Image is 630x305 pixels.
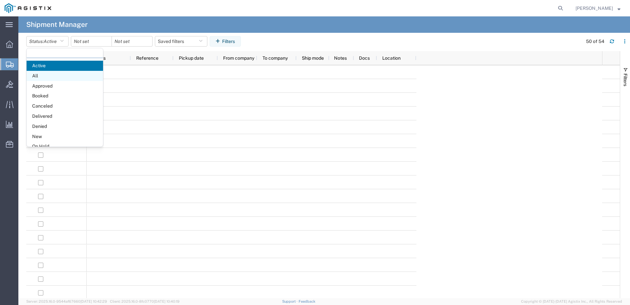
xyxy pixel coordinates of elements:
[154,299,179,303] span: [DATE] 10:40:19
[576,5,613,12] span: Stuart Packer
[5,3,51,13] img: logo
[44,39,57,44] span: Active
[302,55,324,61] span: Ship mode
[382,55,401,61] span: Location
[359,55,370,61] span: Docs
[521,299,622,304] span: Copyright © [DATE]-[DATE] Agistix Inc., All Rights Reserved
[27,121,103,132] span: Denied
[27,91,103,101] span: Booked
[110,299,179,303] span: Client: 2025.16.0-8fc0770
[299,299,315,303] a: Feedback
[27,101,103,111] span: Canceled
[210,36,241,47] button: Filters
[26,36,69,47] button: Status:Active
[136,55,158,61] span: Reference
[27,132,103,142] span: New
[27,81,103,91] span: Approved
[586,38,604,45] div: 50 of 54
[26,299,107,303] span: Server: 2025.16.0-9544af67660
[623,73,628,86] span: Filters
[26,16,88,33] h4: Shipment Manager
[223,55,254,61] span: From company
[262,55,288,61] span: To company
[27,141,103,152] span: On Hold
[112,36,152,46] input: Not set
[27,71,103,81] span: All
[334,55,347,61] span: Notes
[282,299,299,303] a: Support
[155,36,207,47] button: Saved filters
[179,55,204,61] span: Pickup date
[80,299,107,303] span: [DATE] 10:42:29
[27,111,103,121] span: Delivered
[71,36,112,46] input: Not set
[27,61,103,71] span: Active
[575,4,621,12] button: [PERSON_NAME]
